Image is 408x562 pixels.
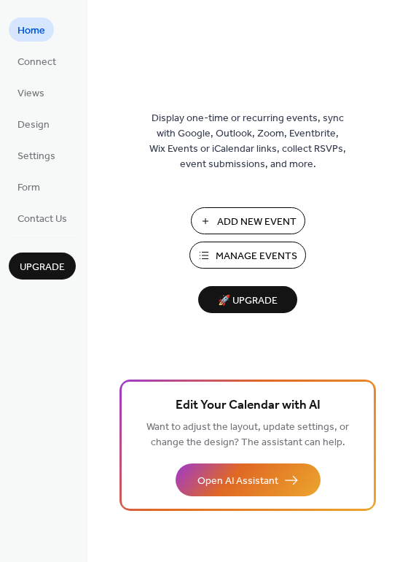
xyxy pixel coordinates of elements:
[9,143,64,167] a: Settings
[217,215,297,230] span: Add New Event
[207,291,289,311] span: 🚀 Upgrade
[17,118,50,133] span: Design
[9,18,54,42] a: Home
[146,417,349,453] span: Want to adjust the layout, update settings, or change the design? The assistant can help.
[216,249,297,264] span: Manage Events
[17,180,40,196] span: Form
[17,149,55,164] span: Settings
[176,396,321,416] span: Edit Your Calendar with AI
[9,80,53,104] a: Views
[191,207,305,234] button: Add New Event
[176,463,321,496] button: Open AI Assistant
[9,112,58,136] a: Design
[17,23,45,39] span: Home
[20,260,65,275] span: Upgrade
[197,474,278,489] span: Open AI Assistant
[9,49,65,73] a: Connect
[9,174,49,199] a: Form
[17,86,44,101] span: Views
[189,242,306,269] button: Manage Events
[9,206,76,230] a: Contact Us
[9,253,76,280] button: Upgrade
[17,55,56,70] span: Connect
[17,212,67,227] span: Contact Us
[149,111,346,172] span: Display one-time or recurring events, sync with Google, Outlook, Zoom, Eventbrite, Wix Events or ...
[198,286,297,313] button: 🚀 Upgrade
